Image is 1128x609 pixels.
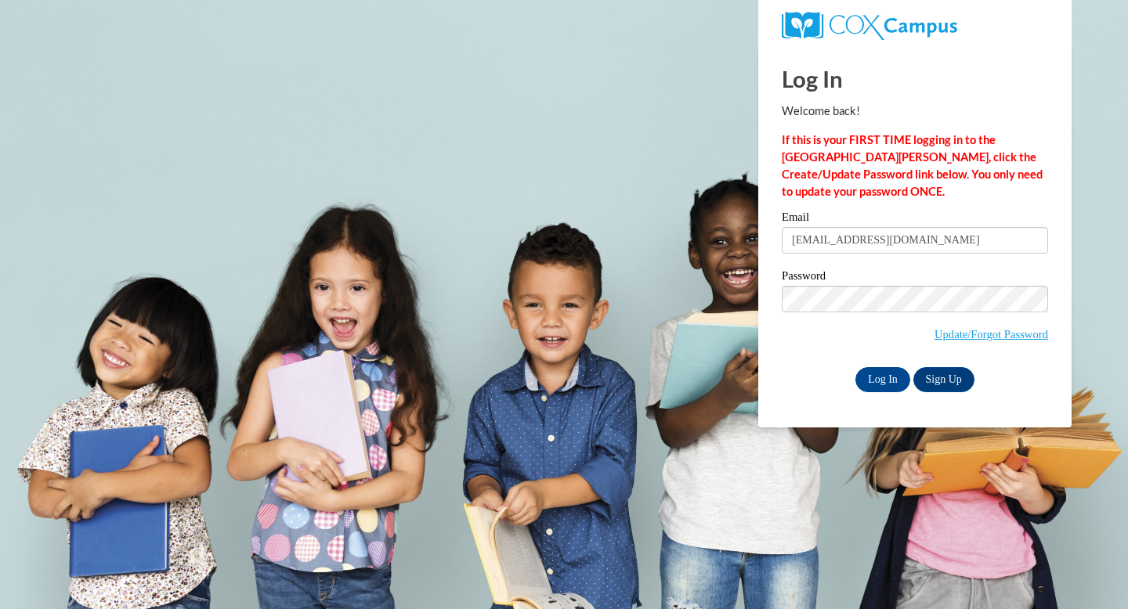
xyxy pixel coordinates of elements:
h1: Log In [782,63,1048,95]
input: Log In [855,367,910,392]
a: COX Campus [782,12,1048,40]
strong: If this is your FIRST TIME logging in to the [GEOGRAPHIC_DATA][PERSON_NAME], click the Create/Upd... [782,133,1043,198]
label: Email [782,211,1048,227]
p: Welcome back! [782,103,1048,120]
a: Sign Up [913,367,974,392]
label: Password [782,270,1048,286]
a: Update/Forgot Password [935,328,1048,341]
img: COX Campus [782,12,957,40]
